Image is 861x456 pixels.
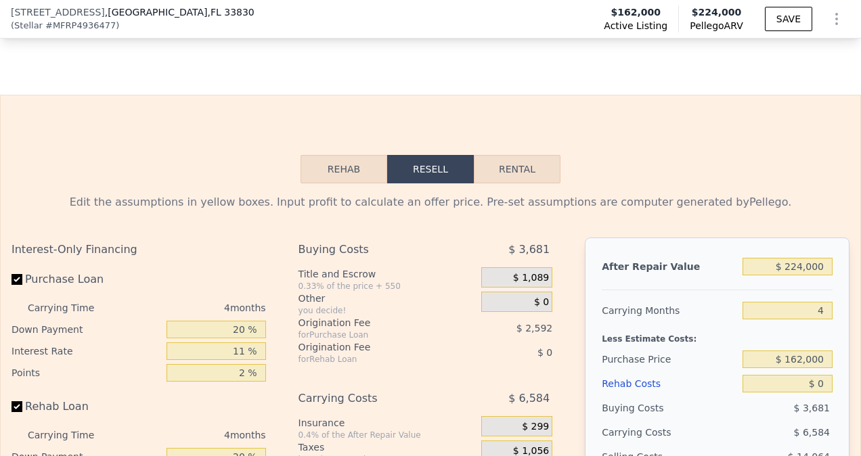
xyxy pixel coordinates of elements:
[299,267,477,281] div: Title and Escrow
[604,19,667,32] span: Active Listing
[299,430,477,440] div: 0.4% of the After Repair Value
[516,323,552,334] span: $ 2,592
[12,194,849,210] div: Edit the assumptions in yellow boxes. Input profit to calculate an offer price. Pre-set assumptio...
[28,424,115,446] div: Carrying Time
[299,340,448,354] div: Origination Fee
[299,329,448,340] div: for Purchase Loan
[602,254,737,279] div: After Repair Value
[611,5,661,19] span: $162,000
[120,424,266,446] div: 4 months
[120,297,266,319] div: 4 months
[301,155,387,183] button: Rehab
[794,403,830,413] span: $ 3,681
[602,420,686,444] div: Carrying Costs
[299,440,477,454] div: Taxes
[11,19,119,32] div: ( )
[299,292,477,305] div: Other
[534,296,549,309] span: $ 0
[602,371,737,396] div: Rehab Costs
[602,298,737,323] div: Carrying Months
[299,316,448,329] div: Origination Fee
[299,281,477,292] div: 0.33% of the price + 550
[537,347,552,358] span: $ 0
[299,237,448,262] div: Buying Costs
[12,319,161,340] div: Down Payment
[11,5,105,19] span: [STREET_ADDRESS]
[12,274,22,285] input: Purchase Loan
[12,394,161,419] label: Rehab Loan
[12,362,161,384] div: Points
[14,19,43,32] span: Stellar
[207,7,254,18] span: , FL 33830
[12,340,161,362] div: Interest Rate
[299,305,477,316] div: you decide!
[105,5,255,19] span: , [GEOGRAPHIC_DATA]
[513,272,549,284] span: $ 1,089
[299,416,477,430] div: Insurance
[508,237,550,262] span: $ 3,681
[12,401,22,412] input: Rehab Loan
[602,323,833,347] div: Less Estimate Costs:
[602,347,737,371] div: Purchase Price
[794,427,830,438] span: $ 6,584
[474,155,560,183] button: Rental
[522,421,549,433] span: $ 299
[28,297,115,319] div: Carrying Time
[387,155,474,183] button: Resell
[45,19,116,32] span: # MFRP4936477
[690,19,743,32] span: Pellego ARV
[602,396,737,420] div: Buying Costs
[765,7,812,31] button: SAVE
[508,386,550,411] span: $ 6,584
[823,5,850,32] button: Show Options
[12,237,266,262] div: Interest-Only Financing
[299,386,448,411] div: Carrying Costs
[299,354,448,365] div: for Rehab Loan
[12,267,161,292] label: Purchase Loan
[692,7,742,18] span: $224,000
